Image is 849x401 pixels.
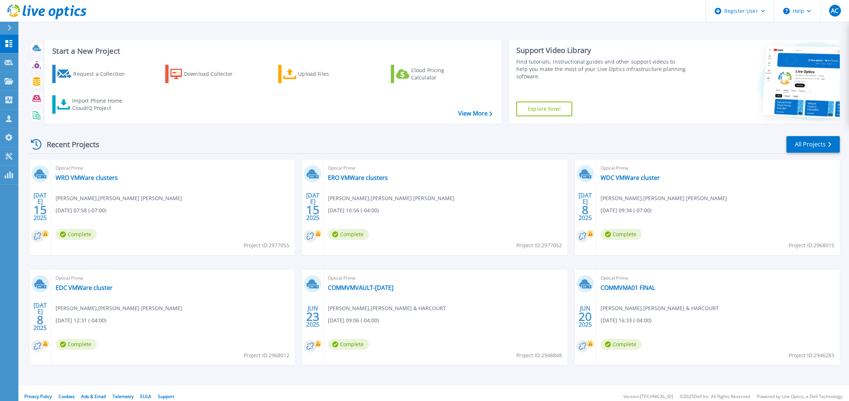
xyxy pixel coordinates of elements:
[601,229,642,240] span: Complete
[578,303,592,330] div: JUN 2025
[582,207,588,213] span: 8
[328,174,388,181] a: ERO VMWare clusters
[601,206,651,214] span: [DATE] 09:34 (-07:00)
[578,193,592,220] div: [DATE] 2025
[33,193,47,220] div: [DATE] 2025
[306,313,319,320] span: 23
[72,97,130,112] div: Import Phone Home CloudIQ Project
[298,67,357,81] div: Upload Files
[37,317,43,323] span: 8
[601,339,642,350] span: Complete
[601,316,651,324] span: [DATE] 16:33 (-04:00)
[516,58,687,80] div: Find tutorials, instructional guides and other support videos to help you make the most of your L...
[328,284,393,291] a: COMMVMVAULT-[DATE]
[56,284,113,291] a: EDC VMWare cluster
[278,65,360,83] a: Upload Files
[56,339,97,350] span: Complete
[56,194,182,202] span: [PERSON_NAME] , [PERSON_NAME] [PERSON_NAME]
[165,65,247,83] a: Download Collector
[24,393,52,400] a: Privacy Policy
[52,65,134,83] a: Request a Collection
[458,110,492,117] a: View More
[516,351,562,359] span: Project ID: 2948848
[328,339,369,350] span: Complete
[579,313,592,320] span: 20
[328,206,379,214] span: [DATE] 10:56 (-04:00)
[831,8,838,14] span: AC
[184,67,243,81] div: Download Collector
[56,206,106,214] span: [DATE] 07:58 (-07:00)
[244,241,289,249] span: Project ID: 2977055
[601,284,655,291] a: COMMVMA01 FINAL
[306,193,320,220] div: [DATE] 2025
[113,393,134,400] a: Telemetry
[56,164,290,172] span: Optical Prime
[52,47,492,55] h3: Start a New Project
[680,394,750,399] li: © 2025 Dell Inc. All Rights Reserved
[757,394,842,399] li: Powered by Live Optics, a Dell Technology
[328,229,369,240] span: Complete
[786,136,840,153] a: All Projects
[59,393,75,400] a: Cookies
[73,67,132,81] div: Request a Collection
[81,393,106,400] a: Ads & Email
[56,304,182,312] span: [PERSON_NAME] , [PERSON_NAME] [PERSON_NAME]
[789,351,834,359] span: Project ID: 2946283
[28,135,109,153] div: Recent Projects
[140,393,151,400] a: EULA
[601,164,835,172] span: Optical Prime
[516,46,687,55] div: Support Video Library
[33,207,47,213] span: 15
[56,229,97,240] span: Complete
[601,304,719,312] span: [PERSON_NAME] , [PERSON_NAME] & HARCOURT
[56,274,290,282] span: Optical Prime
[516,241,562,249] span: Project ID: 2977052
[328,316,379,324] span: [DATE] 09:06 (-04:00)
[601,274,835,282] span: Optical Prime
[56,316,106,324] span: [DATE] 12:31 (-04:00)
[56,174,118,181] a: WRO VMWare clusters
[789,241,834,249] span: Project ID: 2968015
[328,304,446,312] span: [PERSON_NAME] , [PERSON_NAME] & HARCOURT
[328,164,563,172] span: Optical Prime
[244,351,289,359] span: Project ID: 2968012
[306,303,320,330] div: JUN 2025
[623,394,673,399] li: Version: [TECHNICAL_ID]
[601,174,660,181] a: WDC VMWare cluster
[158,393,174,400] a: Support
[391,65,473,83] a: Cloud Pricing Calculator
[411,67,470,81] div: Cloud Pricing Calculator
[328,274,563,282] span: Optical Prime
[328,194,454,202] span: [PERSON_NAME] , [PERSON_NAME] [PERSON_NAME]
[306,207,319,213] span: 15
[601,194,727,202] span: [PERSON_NAME] , [PERSON_NAME] [PERSON_NAME]
[516,102,572,116] a: Explore Now!
[33,303,47,330] div: [DATE] 2025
